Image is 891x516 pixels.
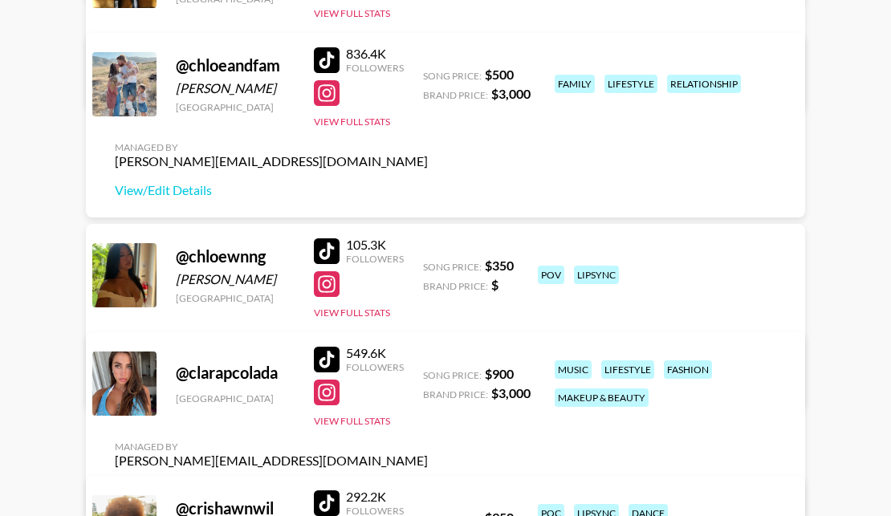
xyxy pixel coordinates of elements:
[423,369,482,381] span: Song Price:
[423,388,488,400] span: Brand Price:
[176,271,295,287] div: [PERSON_NAME]
[555,360,592,379] div: music
[176,246,295,266] div: @ chloewnng
[491,86,531,101] strong: $ 3,000
[423,70,482,82] span: Song Price:
[346,237,404,253] div: 105.3K
[423,89,488,101] span: Brand Price:
[346,345,404,361] div: 549.6K
[346,62,404,74] div: Followers
[176,292,295,304] div: [GEOGRAPHIC_DATA]
[176,392,295,404] div: [GEOGRAPHIC_DATA]
[176,101,295,113] div: [GEOGRAPHIC_DATA]
[115,153,428,169] div: [PERSON_NAME][EMAIL_ADDRESS][DOMAIN_NAME]
[176,80,295,96] div: [PERSON_NAME]
[115,182,428,198] a: View/Edit Details
[176,363,295,383] div: @ clarapcolada
[485,366,514,381] strong: $ 900
[555,388,649,407] div: makeup & beauty
[574,266,619,284] div: lipsync
[423,261,482,273] span: Song Price:
[115,453,428,469] div: [PERSON_NAME][EMAIL_ADDRESS][DOMAIN_NAME]
[485,258,514,273] strong: $ 350
[346,46,404,62] div: 836.4K
[314,7,390,19] button: View Full Stats
[601,360,654,379] div: lifestyle
[115,141,428,153] div: Managed By
[555,75,595,93] div: family
[115,441,428,453] div: Managed By
[538,266,564,284] div: pov
[664,360,712,379] div: fashion
[314,307,390,319] button: View Full Stats
[176,55,295,75] div: @ chloeandfam
[346,253,404,265] div: Followers
[485,67,514,82] strong: $ 500
[423,280,488,292] span: Brand Price:
[667,75,741,93] div: relationship
[604,75,657,93] div: lifestyle
[491,277,498,292] strong: $
[314,116,390,128] button: View Full Stats
[314,415,390,427] button: View Full Stats
[346,489,404,505] div: 292.2K
[491,385,531,400] strong: $ 3,000
[346,361,404,373] div: Followers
